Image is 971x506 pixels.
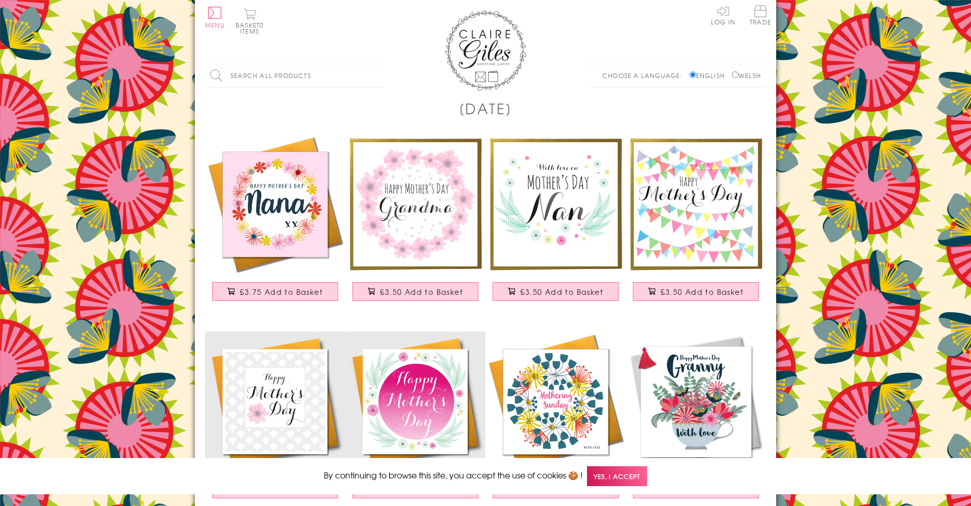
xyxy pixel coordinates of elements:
[205,332,345,472] img: Mother's Day Card, Pretty Pink Flower, Open
[602,71,687,80] p: Choose a language:
[689,71,730,80] label: English
[212,282,339,301] button: £3.75 Add to Basket
[445,10,526,91] img: Claire Giles Greetings Cards
[732,71,761,80] label: Welsh
[750,5,771,25] span: Trade
[345,134,485,274] img: Mother's Day Card, For Grandma, Grandma
[459,98,513,119] h1: [DATE]
[626,134,766,311] a: Mother's Day Card, Colourful Bunting, Open £3.50 Add to Basket
[205,20,225,30] span: Menu
[380,287,463,297] span: £3.50 Add to Basket
[240,287,323,297] span: £3.75 Add to Basket
[711,5,735,25] a: Log In
[493,282,619,301] button: £3.50 Add to Basket
[205,134,345,274] img: Mother's Day Card, Pink Flowers, Nana, Embellished with colourful pompoms
[205,134,345,311] a: Mother's Day Card, Pink Flowers, Nana, Embellished with colourful pompoms £3.75 Add to Basket
[485,134,626,311] a: Mother's Day Card, With love, Nan, Nan £3.50 Add to Basket
[240,20,264,36] span: 0 items
[345,332,485,472] img: Mother's Day Card, Spring Flowers, Open
[633,282,759,301] button: £3.50 Add to Basket
[373,64,384,87] input: Search
[689,71,696,78] input: English
[485,332,626,472] img: Mother's Day Card, Flowers Wreath, Mothering Sunday, Embellished with pompoms
[352,282,479,301] button: £3.50 Add to Basket
[626,134,766,274] img: Mother's Day Card, Colourful Bunting, Open
[345,134,485,311] a: Mother's Day Card, For Grandma, Grandma £3.50 Add to Basket
[236,8,264,34] button: Basket0 items
[750,5,771,27] a: Trade
[660,287,744,297] span: £3.50 Add to Basket
[732,71,738,78] input: Welsh
[520,287,603,297] span: £3.50 Add to Basket
[485,134,626,274] img: Mother's Day Card, With love, Nan, Nan
[626,332,766,472] img: Mother's Day Card, Teacup, Granny, Embellished with a colourful tassel
[205,64,384,87] input: Search all products
[587,466,647,486] span: Yes, I accept
[205,7,225,28] button: Menu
